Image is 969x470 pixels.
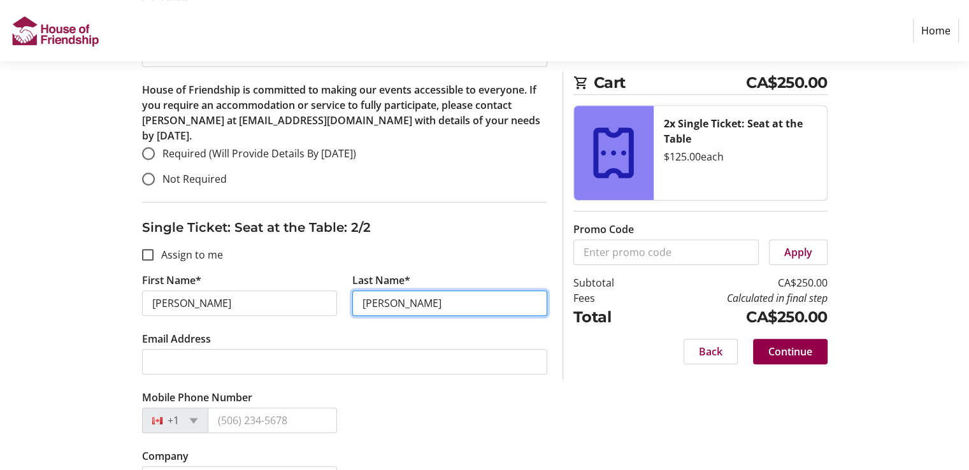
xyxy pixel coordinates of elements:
[573,306,647,329] td: Total
[142,218,547,237] h3: Single Ticket: Seat at the Table: 2/2
[142,82,547,143] p: House of Friendship is committed to making our events accessible to everyone. If you require an a...
[352,273,410,288] label: Last Name*
[573,222,634,237] label: Promo Code
[142,331,211,346] label: Email Address
[913,18,959,43] a: Home
[142,390,252,405] label: Mobile Phone Number
[162,146,356,160] span: Required (Will Provide Details By [DATE])
[647,275,828,290] td: CA$250.00
[573,239,759,265] input: Enter promo code
[647,290,828,306] td: Calculated in final step
[142,448,189,464] label: Company
[664,117,803,146] strong: 2x Single Ticket: Seat at the Table
[573,275,647,290] td: Subtotal
[594,71,747,94] span: Cart
[684,339,738,364] button: Back
[746,71,828,94] span: CA$250.00
[753,339,828,364] button: Continue
[142,273,201,288] label: First Name*
[768,344,812,359] span: Continue
[784,245,812,260] span: Apply
[162,172,227,186] span: Not Required
[699,344,722,359] span: Back
[647,306,828,329] td: CA$250.00
[573,290,647,306] td: Fees
[664,149,817,164] div: $125.00 each
[154,247,223,262] label: Assign to me
[769,239,828,265] button: Apply
[10,5,101,56] img: House of Friendship's Logo
[208,408,337,433] input: (506) 234-5678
